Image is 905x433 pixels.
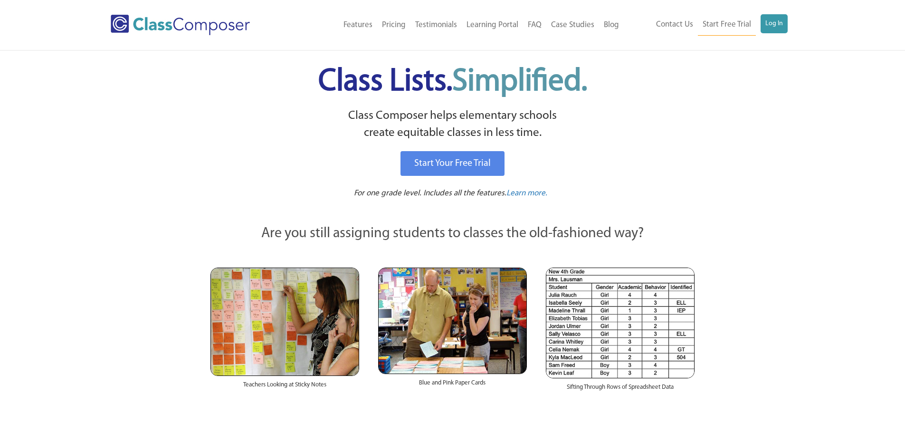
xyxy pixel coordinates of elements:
a: Log In [761,14,788,33]
a: Start Your Free Trial [400,151,505,176]
a: Start Free Trial [698,14,756,36]
a: Contact Us [651,14,698,35]
div: Sifting Through Rows of Spreadsheet Data [546,378,695,401]
span: For one grade level. Includes all the features. [354,189,506,197]
span: Class Lists. [318,67,587,97]
nav: Header Menu [624,14,788,36]
img: Class Composer [111,15,250,35]
a: Case Studies [546,15,599,36]
a: Pricing [377,15,410,36]
a: Learning Portal [462,15,523,36]
a: Testimonials [410,15,462,36]
a: Blog [599,15,624,36]
a: Learn more. [506,188,547,200]
img: Blue and Pink Paper Cards [378,268,527,374]
a: Features [339,15,377,36]
a: FAQ [523,15,546,36]
span: Simplified. [452,67,587,97]
span: Start Your Free Trial [414,159,491,168]
span: Learn more. [506,189,547,197]
p: Class Composer helps elementary schools create equitable classes in less time. [209,107,696,142]
div: Blue and Pink Paper Cards [378,374,527,397]
div: Teachers Looking at Sticky Notes [210,376,359,399]
p: Are you still assigning students to classes the old-fashioned way? [210,223,695,244]
nav: Header Menu [289,15,624,36]
img: Spreadsheets [546,268,695,378]
img: Teachers Looking at Sticky Notes [210,268,359,376]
